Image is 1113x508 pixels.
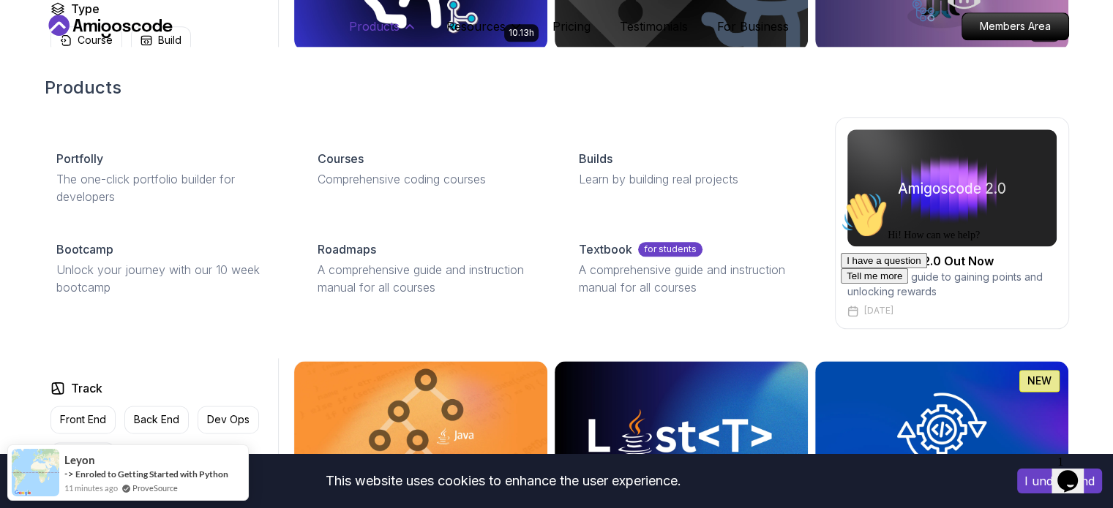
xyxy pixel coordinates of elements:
a: Pricing [552,18,591,35]
p: The one-click portfolio builder for developers [56,170,282,205]
iframe: chat widget [835,186,1098,442]
a: amigoscode 2.0Amigoscode 2.0 Out NowThe Ultimate guide to gaining points and unlocking rewards[DATE] [835,117,1069,329]
p: A comprehensive guide and instruction manual for all courses [318,261,544,296]
img: Java Integration Testing card [815,361,1068,503]
span: Hi! How can we help? [6,44,145,55]
button: Front End [50,406,116,433]
img: Java Generics card [555,361,808,503]
p: A comprehensive guide and instruction manual for all courses [579,261,805,296]
button: Tell me more [6,83,73,98]
button: Full Stack [50,442,116,470]
a: Textbookfor studentsA comprehensive guide and instruction manual for all courses [567,229,817,308]
p: Roadmaps [318,240,376,258]
img: Java Data Structures card [294,361,547,503]
a: PortfollyThe one-click portfolio builder for developers [45,138,294,217]
img: amigoscode 2.0 [847,129,1057,246]
p: Front End [60,412,106,427]
p: Resources [446,18,506,35]
button: Resources [446,18,523,47]
button: Accept cookies [1017,469,1102,493]
div: This website uses cookies to enhance the user experience. [11,465,995,497]
p: Dev Ops [207,412,250,427]
button: I have a question [6,67,92,83]
span: 11 minutes ago [64,482,118,494]
div: 👋Hi! How can we help?I have a questionTell me more [6,6,269,98]
a: ProveSource [132,482,178,494]
img: :wave: [6,6,53,53]
p: Products [349,18,400,35]
span: leyon [64,454,95,466]
a: CoursesComprehensive coding courses [306,138,555,200]
button: Dev Ops [198,406,259,433]
a: RoadmapsA comprehensive guide and instruction manual for all courses [306,229,555,308]
a: For Business [717,18,789,35]
img: provesource social proof notification image [12,449,59,496]
a: BuildsLearn by building real projects [567,138,817,200]
p: Textbook [579,240,632,258]
p: Comprehensive coding courses [318,170,544,188]
h2: Track [71,379,102,397]
p: Courses [318,150,364,167]
a: Members Area [962,12,1069,40]
p: Bootcamp [56,240,113,258]
iframe: chat widget [1052,450,1098,493]
button: Back End [124,406,189,433]
a: Testimonials [620,18,688,35]
p: Builds [579,150,612,167]
button: Products [349,18,417,47]
p: Members Area [962,13,1068,39]
a: BootcampUnlock your journey with our 10 week bootcamp [45,229,294,308]
p: Learn by building real projects [579,170,805,188]
p: Portfolly [56,150,103,167]
span: -> [64,468,74,479]
a: Enroled to Getting Started with Python [75,469,228,479]
p: Unlock your journey with our 10 week bootcamp [56,261,282,296]
h2: Products [45,76,1069,99]
p: for students [638,242,702,257]
p: Back End [134,412,179,427]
